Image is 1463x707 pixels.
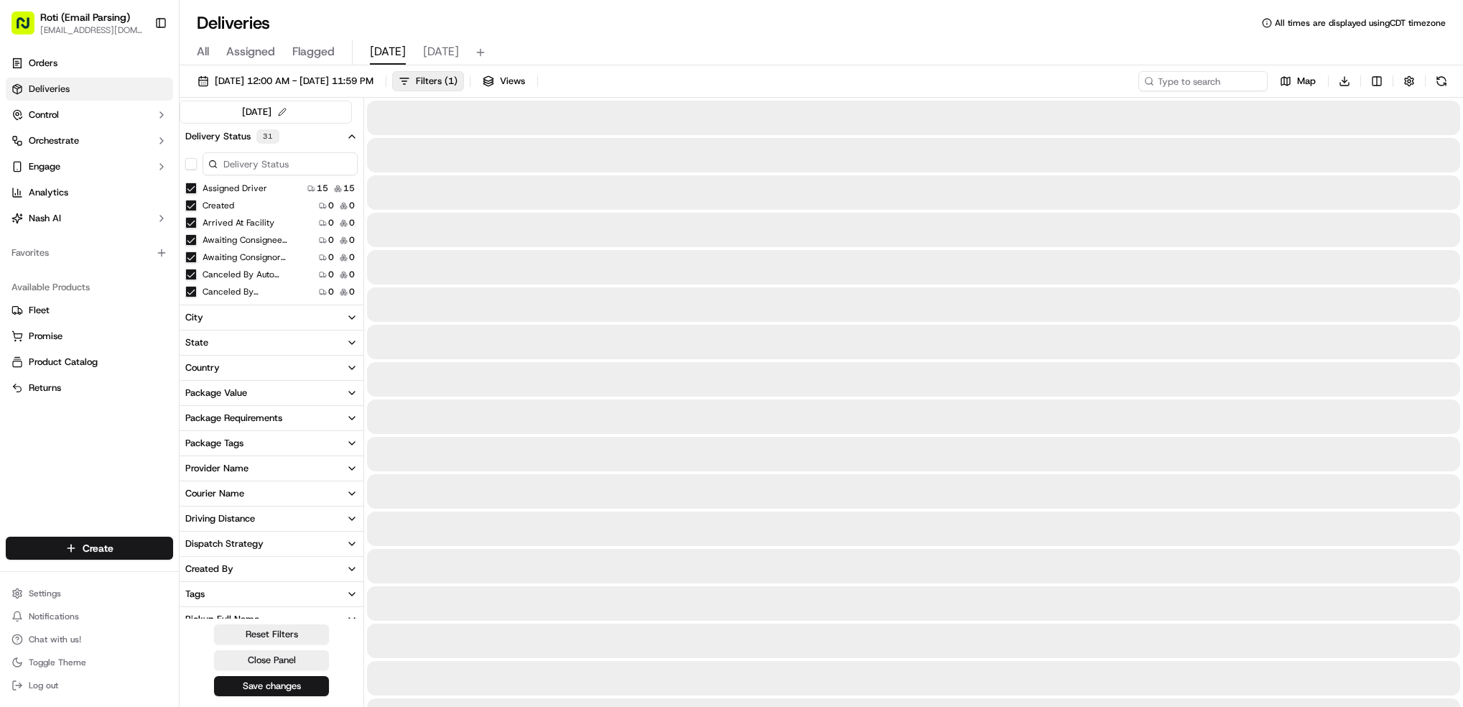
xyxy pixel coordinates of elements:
span: Nash AI [29,212,61,225]
div: Provider Name [185,462,249,475]
span: Settings [29,588,61,599]
a: Orders [6,52,173,75]
div: 31 [256,129,279,144]
button: Settings [6,583,173,604]
span: Chat with us! [29,634,81,645]
button: Orchestrate [6,129,173,152]
span: Notifications [29,611,79,622]
span: 0 [349,217,355,228]
button: Package Value [180,381,363,405]
button: Roti (Email Parsing) [40,10,130,24]
button: Country [180,356,363,380]
label: Arrived At Facility [203,217,274,228]
button: State [180,331,363,355]
button: Fleet [6,299,173,322]
h1: Deliveries [197,11,270,34]
div: Package Value [185,387,247,399]
button: Map [1273,71,1322,91]
button: Create [6,537,173,560]
a: Deliveries [6,78,173,101]
button: Notifications [6,606,173,627]
div: Country [185,361,220,374]
button: Created By [180,557,363,581]
span: 0 [349,286,355,297]
button: Delivery Status31 [180,124,363,149]
span: Assigned [226,43,275,60]
span: Deliveries [29,83,70,96]
div: Created By [185,563,233,576]
span: 0 [349,251,355,263]
span: Map [1297,75,1316,88]
button: Nash AI [6,207,173,230]
span: Orders [29,57,57,70]
label: Assigned Driver [203,182,267,194]
span: Filters [416,75,458,88]
div: Package Requirements [185,412,282,425]
span: All times are displayed using CDT timezone [1275,17,1446,29]
button: Dispatch Strategy [180,532,363,556]
span: 0 [349,269,355,280]
span: Toggle Theme [29,657,86,668]
div: Available Products [6,276,173,299]
a: Promise [11,330,167,343]
div: Pickup Full Name [185,613,259,626]
a: Returns [11,382,167,394]
span: 0 [328,217,334,228]
button: Save changes [214,676,329,696]
span: Create [83,541,113,555]
button: [DATE] 12:00 AM - [DATE] 11:59 PM [191,71,380,91]
div: Dispatch Strategy [185,537,264,550]
span: 0 [349,234,355,246]
button: Product Catalog [6,351,173,374]
label: Awaiting Consignor Dropoff [203,251,294,263]
button: Driving Distance [180,507,363,531]
span: All [197,43,209,60]
div: [DATE] [242,104,290,120]
span: 0 [328,234,334,246]
span: 15 [317,182,328,194]
button: Chat with us! [6,629,173,650]
span: Returns [29,382,61,394]
input: Type to search [1138,71,1268,91]
button: [EMAIL_ADDRESS][DOMAIN_NAME] [40,24,143,36]
button: Engage [6,155,173,178]
div: Driving Distance [185,512,255,525]
span: Engage [29,160,60,173]
label: Created [203,200,234,211]
button: Promise [6,325,173,348]
button: Filters(1) [392,71,464,91]
button: Package Tags [180,431,363,456]
button: Reset Filters [214,624,329,644]
button: Courier Name [180,481,363,506]
span: Log out [29,680,58,691]
button: Control [6,103,173,126]
button: City [180,305,363,330]
span: 0 [328,286,334,297]
div: City [185,311,203,324]
a: Fleet [11,304,167,317]
button: Log out [6,675,173,696]
span: 0 [349,200,355,211]
span: Orchestrate [29,134,79,147]
div: State [185,336,208,349]
div: Delivery Status [185,129,279,144]
span: Analytics [29,186,68,199]
span: 0 [328,269,334,280]
span: 15 [343,182,355,194]
span: Fleet [29,304,50,317]
span: Flagged [292,43,335,60]
div: Tags [185,588,205,601]
span: 0 [328,251,334,263]
button: Provider Name [180,456,363,481]
span: [DATE] [370,43,406,60]
div: Favorites [6,241,173,264]
span: [DATE] 12:00 AM - [DATE] 11:59 PM [215,75,373,88]
span: 0 [328,200,334,211]
span: Views [500,75,525,88]
button: Views [476,71,531,91]
button: Toggle Theme [6,652,173,673]
button: Refresh [1431,71,1452,91]
button: Pickup Full Name [180,607,363,632]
